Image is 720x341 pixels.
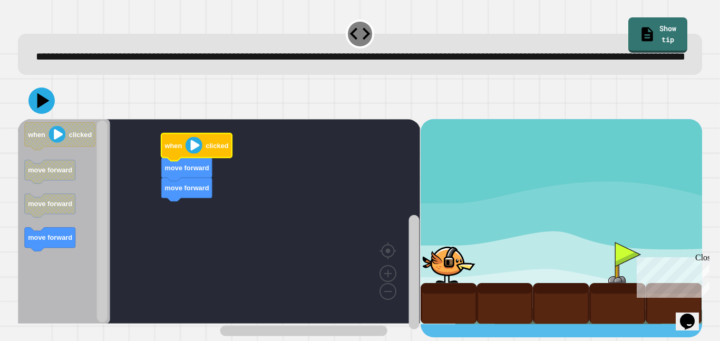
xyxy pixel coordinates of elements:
[206,142,228,150] text: clicked
[164,142,182,150] text: when
[28,200,72,208] text: move forward
[165,164,209,172] text: move forward
[18,119,420,337] div: Blockly Workspace
[633,253,709,298] iframe: chat widget
[69,131,92,139] text: clicked
[4,4,73,67] div: Chat with us now!Close
[165,184,209,192] text: move forward
[28,166,72,174] text: move forward
[676,299,709,330] iframe: chat widget
[28,233,72,241] text: move forward
[628,17,687,53] a: Show tip
[27,131,45,139] text: when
